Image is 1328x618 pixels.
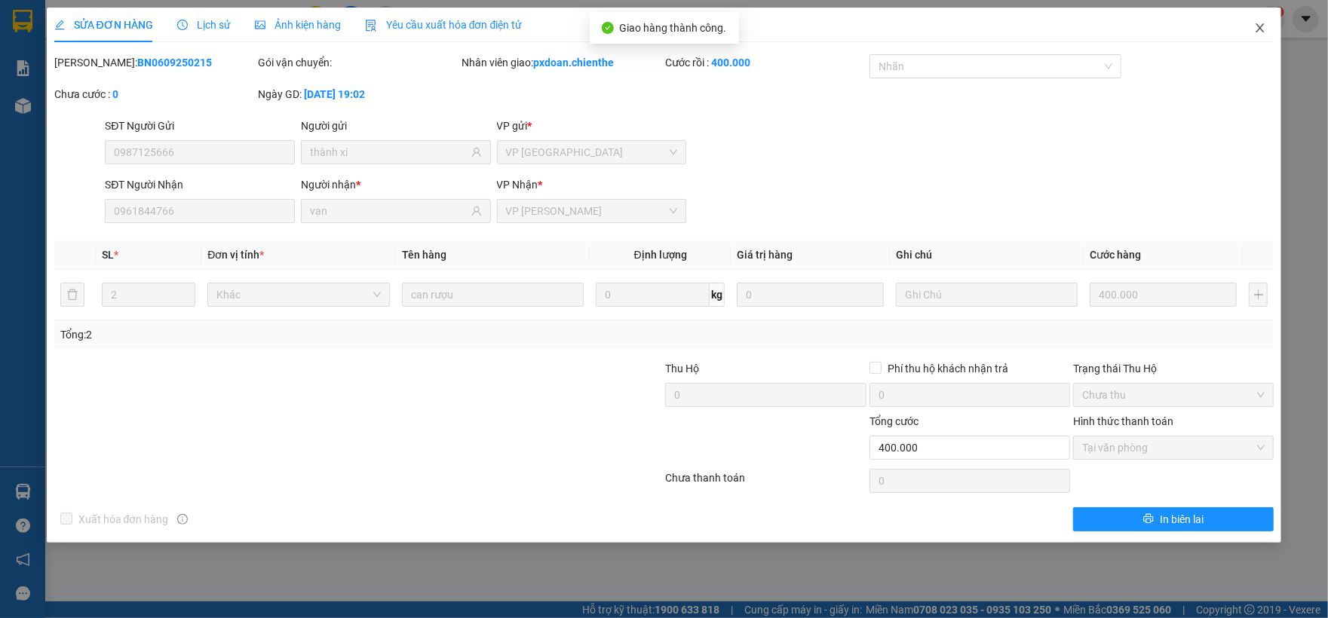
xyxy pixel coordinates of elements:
div: Trạng thái Thu Hộ [1073,360,1274,377]
span: Giá trị hàng [737,249,793,261]
span: info-circle [177,514,188,525]
div: Chưa cước : [54,86,255,102]
span: Đơn vị tính [207,249,264,261]
label: Hình thức thanh toán [1073,415,1173,427]
span: VP Bắc Ninh [506,141,678,164]
input: 0 [1090,283,1237,307]
b: 400.000 [711,57,750,69]
input: Ghi Chú [896,283,1078,307]
div: [PERSON_NAME]: [54,54,255,71]
button: delete [60,283,84,307]
b: pxdoan.chienthe [533,57,614,69]
span: Tên hàng [402,249,446,261]
div: Chưa thanh toán [664,470,868,496]
img: icon [365,20,377,32]
div: Ngày GD: [258,86,459,102]
div: SĐT Người Nhận [105,176,295,193]
input: VD: Bàn, Ghế [402,283,584,307]
span: VP Hồ Chí Minh [506,200,678,222]
span: Tại văn phòng [1082,436,1265,459]
div: Người gửi [301,118,491,134]
span: Khác [216,283,380,306]
span: Phí thu hộ khách nhận trả [882,360,1014,377]
span: Lịch sử [177,19,231,31]
span: SL [102,249,114,261]
span: picture [255,20,265,30]
div: Tổng: 2 [60,326,514,343]
b: [DATE] 19:02 [304,88,365,100]
button: printerIn biên lai [1073,507,1274,531]
span: Định lượng [634,249,687,261]
span: Xuất hóa đơn hàng [72,511,175,528]
span: check-circle [602,22,614,34]
div: VP gửi [497,118,687,134]
span: SỬA ĐƠN HÀNG [54,19,153,31]
span: close [1254,22,1266,34]
div: Nhân viên giao: [462,54,662,71]
span: printer [1143,513,1154,525]
span: Yêu cầu xuất hóa đơn điện tử [365,19,523,31]
div: Người nhận [301,176,491,193]
span: Thu Hộ [665,363,699,375]
input: 0 [737,283,884,307]
span: VP Nhận [497,179,538,191]
span: Chưa thu [1082,384,1265,406]
b: BN0609250215 [137,57,212,69]
th: Ghi chú [890,240,1084,270]
span: Giao hàng thành công. [620,22,727,34]
span: user [471,206,482,216]
span: edit [54,20,65,30]
span: kg [710,283,725,307]
span: clock-circle [177,20,188,30]
button: Close [1239,8,1281,50]
span: Cước hàng [1090,249,1141,261]
span: Ảnh kiện hàng [255,19,341,31]
input: Tên người gửi [310,144,468,161]
input: Tên người nhận [310,203,468,219]
button: plus [1249,283,1268,307]
div: SĐT Người Gửi [105,118,295,134]
div: Gói vận chuyển: [258,54,459,71]
span: user [471,147,482,158]
b: 0 [112,88,118,100]
div: Cước rồi : [665,54,866,71]
span: In biên lai [1160,511,1204,528]
span: Tổng cước [869,415,919,427]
